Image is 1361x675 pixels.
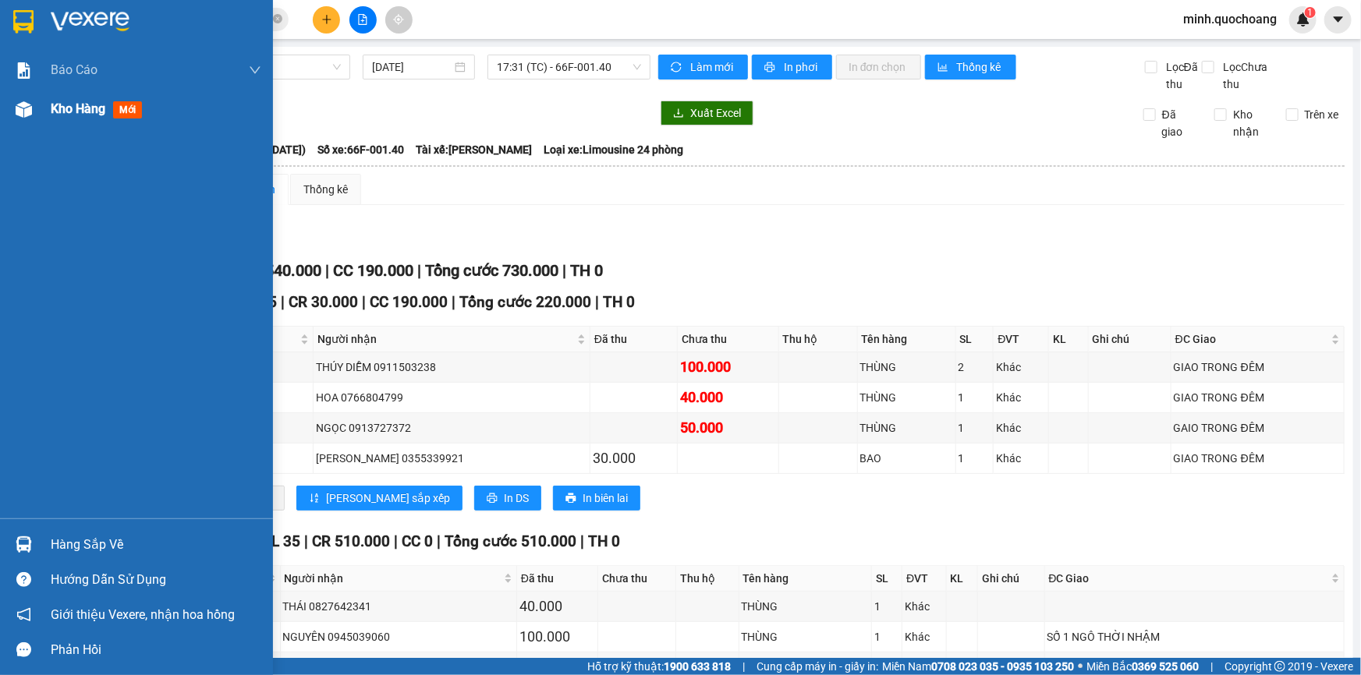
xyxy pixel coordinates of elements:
button: downloadXuất Excel [661,101,753,125]
span: ⚪️ [1078,663,1083,670]
img: logo-vxr [13,10,34,34]
span: Lọc Chưa thu [1217,58,1288,93]
div: HOA 0766804799 [316,389,587,406]
span: | [362,293,366,311]
div: GIAO TRONG ĐÊM [1174,450,1342,467]
span: | [304,532,308,550]
span: Tài xế: [PERSON_NAME] [416,141,532,158]
th: Đã thu [517,566,598,592]
span: down [249,64,261,76]
span: notification [16,607,31,622]
div: GIAO TRONG ĐÊM [1174,359,1342,376]
span: | [437,532,441,550]
th: SL [956,327,994,352]
span: | [394,532,398,550]
button: printerIn biên lai [553,486,640,511]
div: Khác [996,419,1046,436]
th: Tên hàng [858,327,956,352]
th: Chưa thu [598,566,676,592]
span: Tổng cước 220.000 [459,293,591,311]
sup: 1 [1305,7,1316,18]
th: Ghi chú [978,566,1044,592]
div: Khác [905,598,944,615]
button: caret-down [1324,6,1352,34]
span: Trên xe [1299,106,1345,123]
span: caret-down [1331,12,1345,27]
span: Báo cáo [51,60,97,80]
div: SỐ 1 NGÔ THỜI NHẬM [1047,628,1342,645]
div: 50.000 [680,417,776,439]
div: Khác [905,628,944,645]
th: ĐVT [902,566,947,592]
div: 1 [959,450,991,467]
span: CC 0 [402,532,433,550]
span: In biên lai [583,489,628,507]
img: warehouse-icon [16,101,32,118]
div: BAO [860,450,953,467]
th: SL [872,566,902,592]
span: close-circle [273,12,282,27]
span: question-circle [16,572,31,587]
img: warehouse-icon [16,536,32,553]
div: THÚY DIỄM 0911503238 [316,359,587,376]
span: CC 190.000 [333,261,413,280]
div: THÁI 0827642341 [283,598,514,615]
div: THÙNG [860,389,953,406]
span: Tổng cước 730.000 [425,261,558,280]
span: sort-ascending [309,493,320,505]
span: plus [321,14,332,25]
span: TH 0 [603,293,635,311]
div: 40.000 [680,387,776,408]
th: Tên hàng [739,566,873,592]
button: file-add [349,6,377,34]
span: 1 [1307,7,1313,18]
span: Miền Bắc [1086,658,1199,675]
div: 1 [959,419,991,436]
div: Hướng dẫn sử dụng [51,568,261,592]
th: Chưa thu [678,327,779,352]
span: Thống kê [957,58,1004,76]
span: download [673,108,684,120]
div: Khác [996,450,1046,467]
span: Miền Nam [882,658,1074,675]
span: file-add [357,14,368,25]
strong: 0369 525 060 [1132,660,1199,673]
button: aim [385,6,413,34]
span: printer [565,493,576,505]
div: Khác [996,359,1046,376]
span: | [417,261,421,280]
span: In phơi [784,58,820,76]
span: close-circle [273,14,282,23]
span: printer [764,62,778,74]
span: Giới thiệu Vexere, nhận hoa hồng [51,605,235,624]
span: CR 540.000 [241,261,321,280]
th: KL [947,566,978,592]
span: Làm mới [690,58,735,76]
button: In đơn chọn [836,55,921,80]
span: In DS [504,489,529,507]
button: printerIn phơi [752,55,832,80]
button: plus [313,6,340,34]
span: TH 0 [588,532,620,550]
span: bar-chart [937,62,951,74]
div: 1 [959,389,991,406]
div: 2 [959,359,991,376]
span: Người nhận [285,570,501,587]
span: | [595,293,599,311]
div: [PERSON_NAME] 0355339921 [316,450,587,467]
span: SL 35 [262,532,300,550]
strong: 0708 023 035 - 0935 103 250 [931,660,1074,673]
span: Loại xe: Limousine 24 phòng [544,141,683,158]
span: copyright [1274,661,1285,672]
span: CR 510.000 [312,532,390,550]
span: CC 190.000 [370,293,448,311]
th: Thu hộ [676,566,739,592]
div: THÙNG [860,359,953,376]
div: THÙNG [742,628,870,645]
span: CR 30.000 [289,293,358,311]
div: 1 [874,598,899,615]
th: Thu hộ [779,327,858,352]
div: 1 [874,628,899,645]
span: Lọc Đã thu [1160,58,1202,93]
div: Thống kê [303,181,348,198]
